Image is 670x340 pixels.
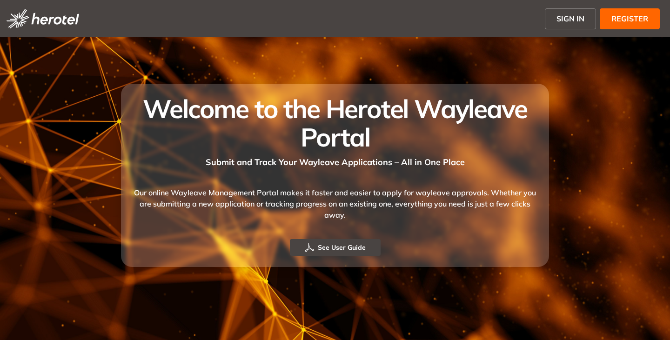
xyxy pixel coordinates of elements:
span: SIGN IN [556,13,584,24]
div: Our online Wayleave Management Portal makes it faster and easier to apply for wayleave approvals.... [132,168,538,239]
button: REGISTER [600,8,660,29]
button: See User Guide [290,239,381,256]
span: See User Guide [318,242,366,253]
span: REGISTER [611,13,648,24]
button: SIGN IN [545,8,596,29]
span: Welcome to the Herotel Wayleave Portal [143,93,527,153]
img: logo [7,9,79,28]
div: Submit and Track Your Wayleave Applications – All in One Place [132,151,538,168]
